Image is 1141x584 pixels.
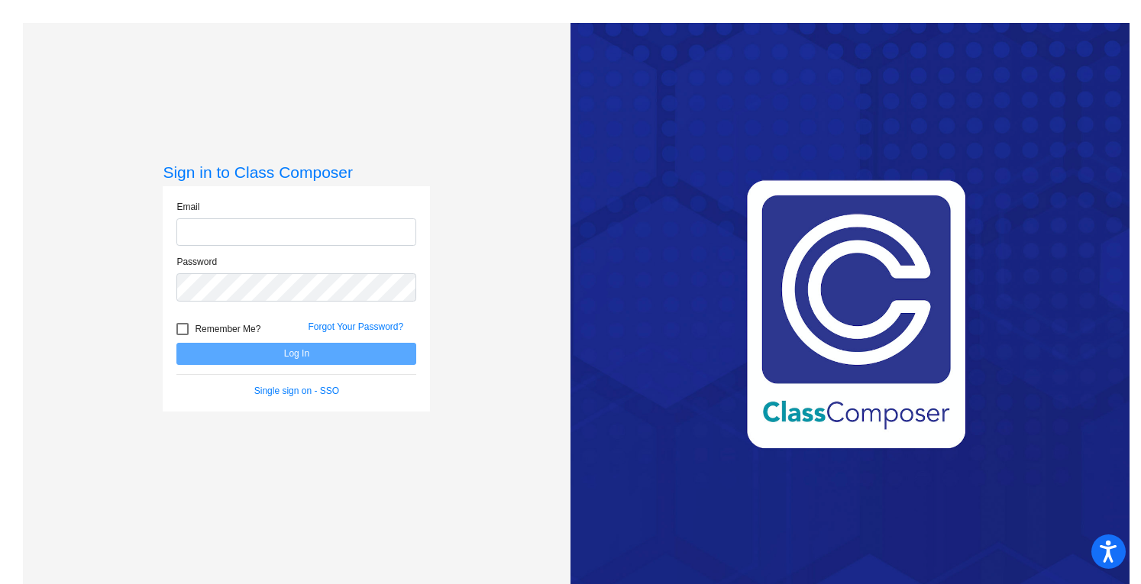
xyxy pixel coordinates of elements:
[308,321,403,332] a: Forgot Your Password?
[176,343,416,365] button: Log In
[254,386,339,396] a: Single sign on - SSO
[163,163,430,182] h3: Sign in to Class Composer
[176,255,217,269] label: Password
[195,320,260,338] span: Remember Me?
[176,200,199,214] label: Email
